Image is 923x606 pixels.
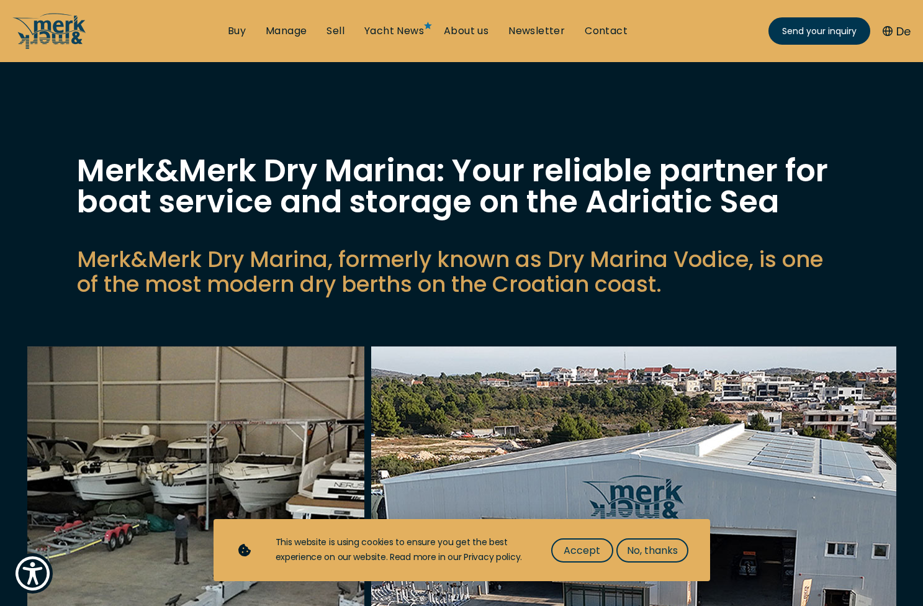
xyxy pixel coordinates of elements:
h1: Merk&Merk Dry Marina: Your reliable partner for boat service and storage on the Adriatic Sea [77,155,847,217]
button: Accept [551,538,613,563]
a: Send your inquiry [768,17,870,45]
span: No, thanks [627,543,678,558]
a: Sell [326,24,344,38]
a: Manage [266,24,307,38]
a: / [12,39,87,53]
button: No, thanks [616,538,688,563]
a: Privacy policy [464,551,520,563]
button: De [883,23,911,40]
p: Merk&Merk Dry Marina, formerly known as Dry Marina Vodice, is one of the most modern dry berths o... [77,247,847,297]
a: Yacht News [364,24,424,38]
a: About us [444,24,489,38]
span: Accept [564,543,600,558]
a: Newsletter [508,24,565,38]
span: Send your inquiry [782,25,857,38]
button: Show Accessibility Preferences [12,553,53,594]
a: Buy [228,24,246,38]
div: This website is using cookies to ensure you get the best experience on our website. Read more in ... [276,535,526,565]
a: Contact [585,24,628,38]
